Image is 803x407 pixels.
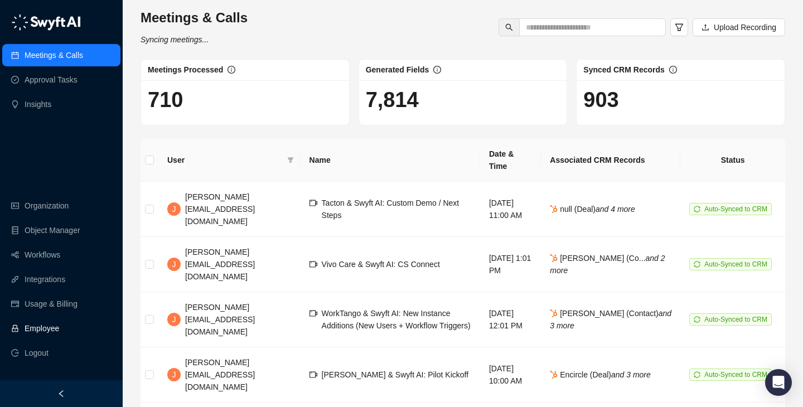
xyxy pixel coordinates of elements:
[148,87,342,113] h1: 710
[694,261,700,268] span: sync
[309,199,317,207] span: video-camera
[25,268,65,290] a: Integrations
[11,14,81,31] img: logo-05li4sbe.png
[57,390,65,398] span: left
[693,18,785,36] button: Upload Recording
[366,65,429,74] span: Generated Fields
[322,370,469,379] span: [PERSON_NAME] & Swyft AI: Pilot Kickoff
[25,342,49,364] span: Logout
[611,370,651,379] i: and 3 more
[704,205,767,213] span: Auto-Synced to CRM
[480,347,541,403] td: [DATE] 10:00 AM
[433,66,441,74] span: info-circle
[702,23,709,31] span: upload
[185,303,255,336] span: [PERSON_NAME][EMAIL_ADDRESS][DOMAIN_NAME]
[541,139,680,182] th: Associated CRM Records
[550,254,665,275] span: [PERSON_NAME] (Co...
[11,349,19,357] span: logout
[366,87,560,113] h1: 7,814
[550,370,651,379] span: Encircle (Deal)
[287,157,294,163] span: filter
[25,293,78,315] a: Usage & Billing
[185,358,255,391] span: [PERSON_NAME][EMAIL_ADDRESS][DOMAIN_NAME]
[550,254,665,275] i: and 2 more
[714,21,776,33] span: Upload Recording
[25,44,83,66] a: Meetings & Calls
[309,309,317,317] span: video-camera
[185,248,255,281] span: [PERSON_NAME][EMAIL_ADDRESS][DOMAIN_NAME]
[309,371,317,379] span: video-camera
[322,309,471,330] span: WorkTango & Swyft AI: New Instance Additions (New Users + Workflow Triggers)
[322,198,459,220] span: Tacton & Swyft AI: Custom Demo / Next Steps
[148,65,223,74] span: Meetings Processed
[228,66,235,74] span: info-circle
[25,69,78,91] a: Approval Tasks
[583,65,664,74] span: Synced CRM Records
[694,316,700,323] span: sync
[480,182,541,237] td: [DATE] 11:00 AM
[185,192,255,226] span: [PERSON_NAME][EMAIL_ADDRESS][DOMAIN_NAME]
[25,244,60,266] a: Workflows
[596,205,635,214] i: and 4 more
[704,260,767,268] span: Auto-Synced to CRM
[480,139,541,182] th: Date & Time
[25,195,69,217] a: Organization
[480,292,541,347] td: [DATE] 12:01 PM
[172,369,176,381] span: J
[694,371,700,378] span: sync
[25,93,51,115] a: Insights
[480,237,541,292] td: [DATE] 1:01 PM
[765,369,792,396] div: Open Intercom Messenger
[675,23,684,32] span: filter
[704,371,767,379] span: Auto-Synced to CRM
[285,152,296,168] span: filter
[505,23,513,31] span: search
[172,313,176,326] span: J
[141,35,209,44] i: Syncing meetings...
[141,9,248,27] h3: Meetings & Calls
[25,317,59,340] a: Employee
[301,139,480,182] th: Name
[550,309,671,330] i: and 3 more
[25,219,80,241] a: Object Manager
[550,309,671,330] span: [PERSON_NAME] (Contact)
[309,260,317,268] span: video-camera
[167,154,283,166] span: User
[172,258,176,270] span: J
[583,87,778,113] h1: 903
[172,203,176,215] span: J
[322,260,440,269] span: Vivo Care & Swyft AI: CS Connect
[669,66,677,74] span: info-circle
[694,206,700,212] span: sync
[680,139,785,182] th: Status
[704,316,767,323] span: Auto-Synced to CRM
[550,205,635,214] span: null (Deal)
